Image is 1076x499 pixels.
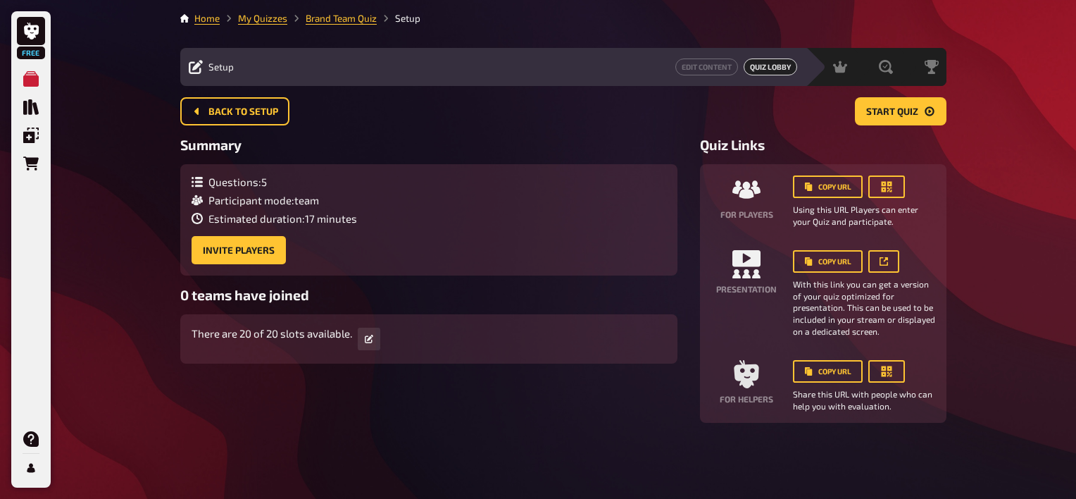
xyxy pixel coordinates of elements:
[194,11,220,25] li: Home
[208,107,278,117] span: Back to setup
[220,11,287,25] li: My Quizzes
[793,175,863,198] button: Copy URL
[180,287,677,303] h3: 0 teams have joined
[675,58,738,75] button: Edit Content
[744,58,797,75] a: Quiz Lobby
[377,11,420,25] li: Setup
[793,388,935,412] small: Share this URL with people who can help you with evaluation.
[793,250,863,273] button: Copy URL
[855,97,946,125] button: Start Quiz
[306,13,377,24] a: Brand Team Quiz
[793,360,863,383] button: Copy URL
[287,11,377,25] li: Brand Team Quiz
[720,209,773,219] h4: For players
[700,137,946,153] h3: Quiz Links
[180,97,289,125] button: Back to setup
[192,236,286,264] button: Invite Players
[716,284,777,294] h4: Presentation
[192,175,357,188] div: Questions : 5
[208,61,234,73] span: Setup
[194,13,220,24] a: Home
[866,107,918,117] span: Start Quiz
[238,13,287,24] a: My Quizzes
[18,49,44,57] span: Free
[208,212,357,225] span: Estimated duration : 17 minutes
[720,394,773,404] h4: For helpers
[192,326,352,342] p: There are 20 of 20 slots available.
[793,204,935,228] small: Using this URL Players can enter your Quiz and participate.
[793,278,935,338] small: With this link you can get a version of your quiz optimized for presentation. This can be used to...
[180,137,677,153] h3: Summary
[208,194,319,207] span: Participant mode : team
